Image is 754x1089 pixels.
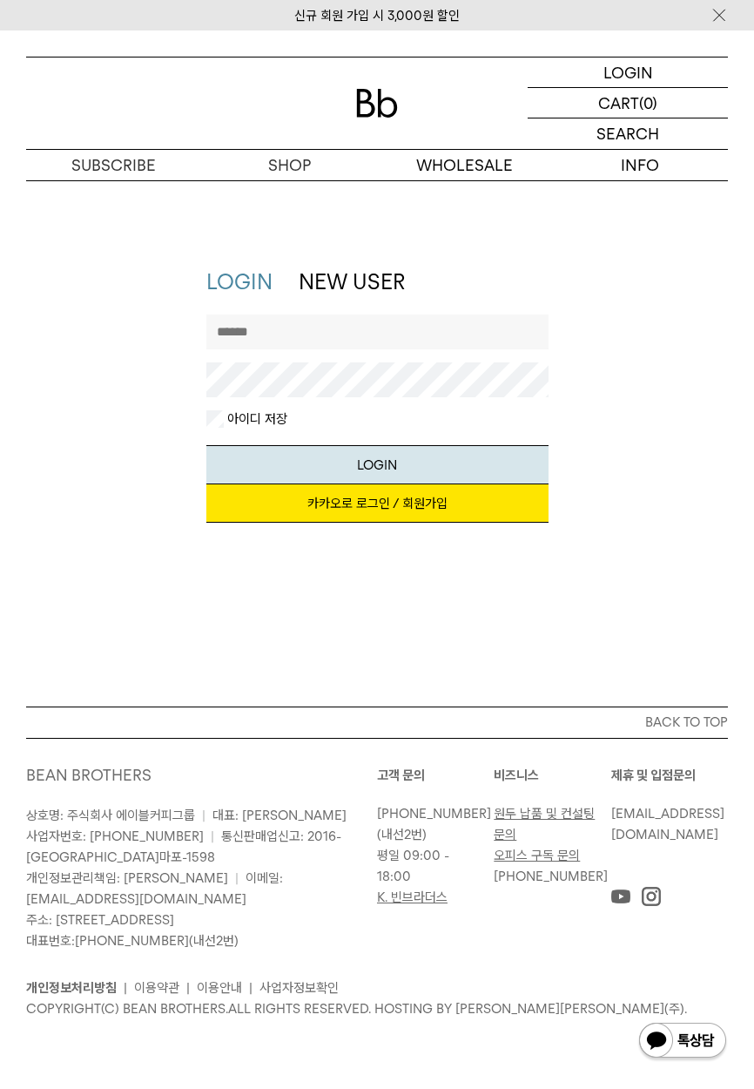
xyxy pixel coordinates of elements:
a: LOGIN [528,57,728,88]
li: | [186,977,190,998]
a: 원두 납품 및 컨설팅 문의 [494,806,595,842]
span: 사업자번호: [PHONE_NUMBER] [26,829,204,844]
a: K. 빈브라더스 [377,889,448,905]
a: [PHONE_NUMBER] [377,806,491,822]
a: 사업자정보확인 [259,980,339,996]
li: | [124,977,127,998]
p: LOGIN [603,57,653,87]
a: BEAN BROTHERS [26,766,151,784]
p: 고객 문의 [377,765,494,786]
a: [PHONE_NUMBER] [494,869,608,884]
a: LOGIN [206,269,273,294]
a: 카카오로 로그인 / 회원가입 [206,484,549,523]
p: 제휴 및 입점문의 [611,765,728,786]
span: 대표: [PERSON_NAME] [212,808,347,823]
a: NEW USER [299,269,405,294]
button: BACK TO TOP [26,707,728,738]
span: | [235,870,239,886]
span: 주소: [STREET_ADDRESS] [26,912,174,928]
p: (0) [639,88,657,118]
span: | [202,808,205,823]
a: [EMAIL_ADDRESS][DOMAIN_NAME] [611,806,724,842]
p: 평일 09:00 - 18:00 [377,845,485,887]
span: 상호명: 주식회사 에이블커피그룹 [26,808,195,823]
a: SHOP [202,150,378,180]
label: 아이디 저장 [224,410,287,428]
a: [PHONE_NUMBER] [75,933,189,949]
a: 개인정보처리방침 [26,980,117,996]
span: 개인정보관리책임: [PERSON_NAME] [26,870,228,886]
span: | [211,829,214,844]
li: | [249,977,252,998]
a: 이용안내 [197,980,242,996]
button: LOGIN [206,445,549,484]
a: [EMAIL_ADDRESS][DOMAIN_NAME] [26,891,246,907]
a: 신규 회원 가입 시 3,000원 할인 [294,8,460,24]
a: 오피스 구독 문의 [494,848,580,863]
p: (내선2번) [377,803,485,845]
p: INFO [553,150,729,180]
a: SUBSCRIBE [26,150,202,180]
p: SEARCH [596,118,659,149]
img: 로고 [356,89,398,118]
span: 대표번호: (내선2번) [26,933,239,949]
a: CART (0) [528,88,728,118]
p: 비즈니스 [494,765,610,786]
img: 카카오톡 채널 1:1 채팅 버튼 [637,1021,728,1063]
p: CART [598,88,639,118]
p: WHOLESALE [377,150,553,180]
a: 이용약관 [134,980,179,996]
p: COPYRIGHT(C) BEAN BROTHERS. ALL RIGHTS RESERVED. HOSTING BY [PERSON_NAME][PERSON_NAME](주). [26,998,728,1019]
